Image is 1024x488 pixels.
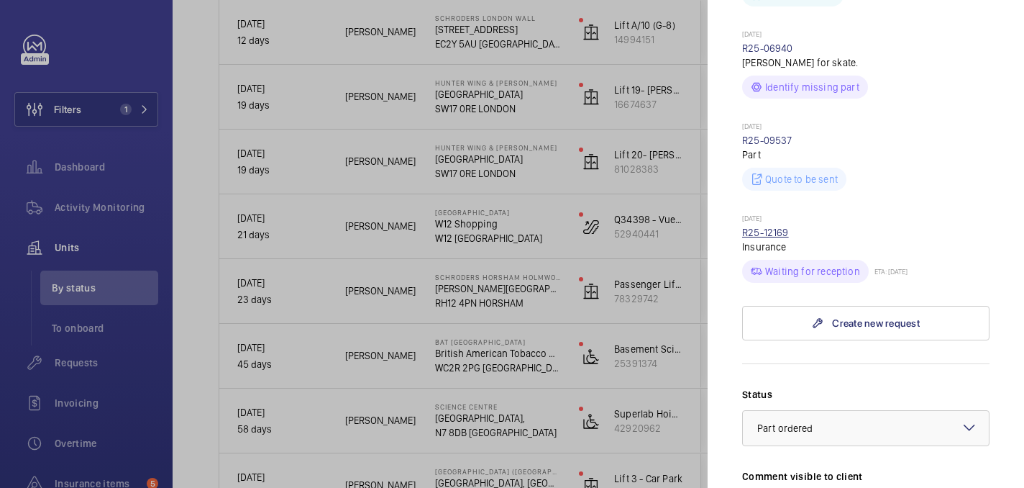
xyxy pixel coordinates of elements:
p: [DATE] [742,122,989,133]
p: Identify missing part [765,80,859,94]
p: [PERSON_NAME] for skate. [742,55,989,70]
p: Insurance [742,240,989,254]
span: Part ordered [757,423,813,434]
p: Waiting for reception [765,264,860,279]
label: Comment visible to client [742,469,989,484]
a: R25-06940 [742,42,793,54]
a: Create new request [742,306,989,340]
label: Status [742,387,989,402]
p: Part [742,148,989,162]
p: [DATE] [742,30,989,41]
a: R25-09537 [742,135,792,146]
a: R25-12169 [742,227,789,238]
p: ETA: [DATE] [869,267,908,276]
p: Quote to be sent [765,172,838,186]
p: [DATE] [742,214,989,225]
